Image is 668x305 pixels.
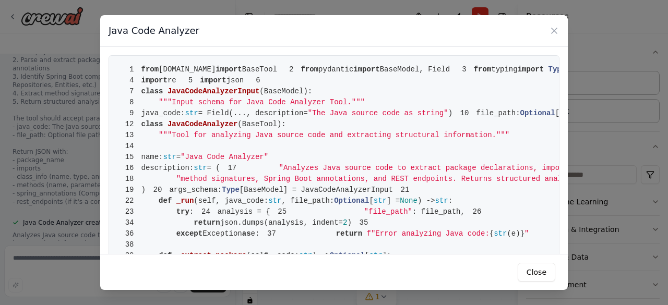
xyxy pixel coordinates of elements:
span: : file_path, [412,208,465,216]
span: [ [369,197,373,205]
span: ) [448,109,452,117]
span: JavaCodeAnalyzerInput [168,87,259,95]
span: Optional [334,197,369,205]
span: [ [555,109,559,117]
span: try [176,208,189,216]
span: str [369,251,382,260]
span: pydantic [318,65,353,74]
span: 1 [117,64,141,75]
span: ( [194,197,198,205]
span: "Java Code Analyzer" [181,153,268,161]
span: e: [251,229,260,238]
span: self, java_code: [198,197,268,205]
span: 22 [117,196,141,206]
span: import [141,76,168,84]
span: return [336,229,362,238]
h3: Java Code Analyzer [109,23,199,38]
span: description: [141,164,194,172]
span: 6 [244,75,268,86]
span: 9 [117,108,141,119]
span: Optional [330,251,365,260]
span: 7 [117,86,141,97]
span: name: [141,153,163,161]
span: import [216,65,242,74]
span: 5 [176,75,200,86]
span: [BaseModel] = JavaCodeAnalyzerInput [240,186,393,194]
span: Exception [202,229,242,238]
span: json.dumps(analysis, indent= [220,218,343,227]
span: ( [237,120,242,128]
span: 14 [117,141,141,152]
span: import [200,76,226,84]
span: Type [548,65,566,74]
span: 24 [194,206,218,217]
span: str [185,109,198,117]
span: str [163,153,176,161]
span: ) [117,186,146,194]
span: analysis = { [194,208,270,216]
span: " [524,229,529,238]
span: return [194,218,220,227]
span: _run [176,197,194,205]
span: f"Error analyzing Java code: [367,229,490,238]
span: ) [347,218,351,227]
span: BaseTool [242,120,277,128]
span: 34 [117,217,141,228]
span: 17 [220,163,244,174]
span: 21 [393,185,417,196]
span: 16 [117,163,141,174]
span: ( [246,251,250,260]
span: [ [365,251,369,260]
span: from [301,65,318,74]
span: ) -> [417,197,435,205]
button: Close [518,263,555,282]
span: (e)} [507,229,524,238]
span: 35 [352,217,376,228]
span: = [176,153,181,161]
span: , file_path: [281,197,334,205]
span: JavaCodeAnalyzer [168,120,237,128]
span: 10 [452,108,476,119]
span: 4 [117,75,141,86]
span: 12 [117,119,141,130]
span: Optional [520,109,555,117]
span: """Tool for analyzing Java source code and extracting structural information.""" [159,131,509,139]
span: 18 [117,174,141,185]
span: 38 [117,239,141,250]
span: 19 [117,185,141,196]
span: ( [259,87,264,95]
span: Type [222,186,240,194]
span: 39 [117,250,141,261]
span: ]: [383,251,391,260]
span: "The Java source code as string" [308,109,448,117]
span: 25 [270,206,294,217]
span: str [299,251,312,260]
span: str [435,197,448,205]
span: args_schema: [169,186,222,194]
span: import [518,65,544,74]
span: 23 [117,206,141,217]
span: 36 [117,228,141,239]
span: 2 [343,218,347,227]
span: str [268,197,281,205]
span: typing [491,65,517,74]
span: ] = [387,197,400,205]
span: """Input schema for Java Code Analyzer Tool.""" [159,98,365,106]
span: class [141,87,163,95]
span: 20 [146,185,170,196]
span: { [490,229,494,238]
span: 2 [277,64,301,75]
span: 26 [465,206,489,217]
span: = Field(..., description= [198,109,308,117]
span: [DOMAIN_NAME] [159,65,216,74]
span: import [353,65,379,74]
span: re [168,76,176,84]
span: "file_path" [364,208,412,216]
span: BaseModel, Field [380,65,450,74]
span: except [176,229,202,238]
span: BaseTool [242,65,277,74]
span: from [474,65,492,74]
span: None [400,197,417,205]
span: _extract_package [176,251,246,260]
span: : [189,208,194,216]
